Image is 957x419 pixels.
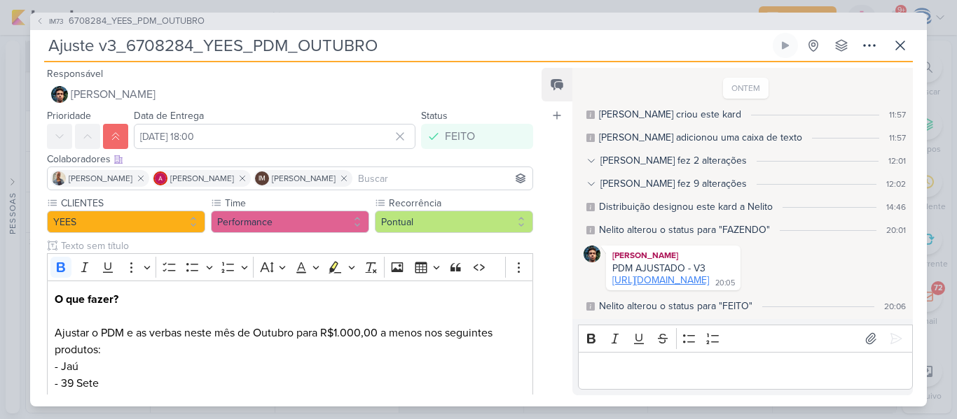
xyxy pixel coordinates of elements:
[715,278,735,289] div: 20:05
[889,108,906,121] div: 11:57
[272,172,336,185] span: [PERSON_NAME]
[58,239,533,253] input: Texto sem título
[44,33,770,58] input: Kard Sem Título
[586,203,595,211] div: Este log é visível à todos no kard
[47,211,205,233] button: YEES
[69,172,132,185] span: [PERSON_NAME]
[170,172,234,185] span: [PERSON_NAME]
[134,110,204,122] label: Data de Entrega
[375,211,533,233] button: Pontual
[47,68,103,80] label: Responsável
[421,110,448,122] label: Status
[52,171,66,185] img: Iara Santos
[47,82,533,107] button: [PERSON_NAME]
[578,352,913,390] div: Editor editing area: main
[51,86,68,103] img: Nelito Junior
[586,226,595,234] div: Este log é visível à todos no kard
[255,171,269,185] div: Isabella Machado Guimarães
[47,110,91,122] label: Prioridade
[55,292,118,306] strong: O que fazer?
[886,201,906,213] div: 14:46
[888,155,906,167] div: 12:01
[586,134,595,142] div: Este log é visível à todos no kard
[599,299,752,313] div: Nelito alterou o status para "FEITO"
[47,152,533,166] div: Colaboradores
[153,171,167,185] img: Alessandra Gomes
[71,86,156,103] span: [PERSON_NAME]
[599,130,802,145] div: Caroline adicionou uma caixa de texto
[47,253,533,280] div: Editor toolbar
[599,107,741,122] div: Caroline criou este kard
[259,176,266,183] p: IM
[578,325,913,352] div: Editor toolbar
[889,132,906,144] div: 11:57
[612,274,709,286] a: [URL][DOMAIN_NAME]
[584,246,600,262] img: Nelito Junior
[421,124,533,149] button: FEITO
[445,128,475,145] div: FEITO
[599,222,770,237] div: Nelito alterou o status para "FAZENDO"
[780,40,791,51] div: Ligar relógio
[211,211,369,233] button: Performance
[586,302,595,311] div: Este log é visível à todos no kard
[387,196,533,211] label: Recorrência
[134,124,415,149] input: Select a date
[600,176,747,191] div: [PERSON_NAME] fez 9 alterações
[612,262,734,274] div: PDM AJUSTADO - V3
[884,300,906,313] div: 20:06
[609,248,738,262] div: [PERSON_NAME]
[886,178,906,190] div: 12:02
[599,199,773,214] div: Distribuição designou este kard a Nelito
[886,224,906,236] div: 20:01
[586,111,595,119] div: Este log é visível à todos no kard
[355,170,530,187] input: Buscar
[60,196,205,211] label: CLIENTES
[223,196,369,211] label: Time
[600,153,747,168] div: [PERSON_NAME] fez 2 alterações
